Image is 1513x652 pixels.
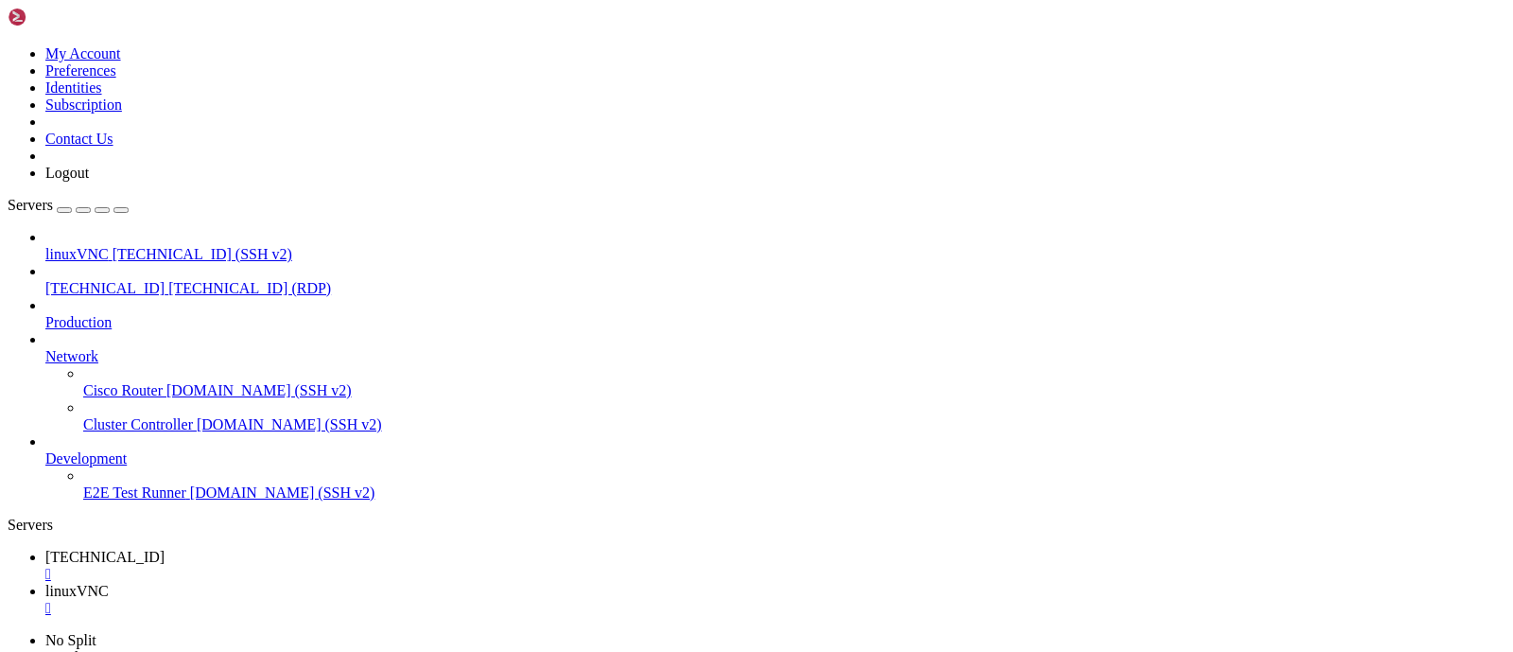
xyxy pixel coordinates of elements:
[197,416,382,432] span: [DOMAIN_NAME] (SSH v2)
[45,549,165,565] span: [TECHNICAL_ID]
[8,197,129,213] a: Servers
[168,280,331,296] span: [TECHNICAL_ID] (RDP)
[45,433,1505,502] li: Development
[83,416,193,432] span: Cluster Controller
[83,365,1505,399] li: Cisco Router [DOMAIN_NAME] (SSH v2)
[45,600,1505,617] a: 
[45,280,1505,297] a: [TECHNICAL_ID] [TECHNICAL_ID] (RDP)
[45,566,1505,583] a: 
[45,549,1505,583] a: 176.102.65.175
[45,131,113,147] a: Contact Us
[45,79,102,96] a: Identities
[45,583,1505,617] a: linuxVNC
[45,62,116,79] a: Preferences
[83,467,1505,502] li: E2E Test Runner [DOMAIN_NAME] (SSH v2)
[45,450,127,467] span: Development
[83,382,163,398] span: Cisco Router
[45,165,89,181] a: Logout
[83,399,1505,433] li: Cluster Controller [DOMAIN_NAME] (SSH v2)
[45,583,109,599] span: linuxVNC
[45,450,1505,467] a: Development
[45,97,122,113] a: Subscription
[45,246,1505,263] a: linuxVNC [TECHNICAL_ID] (SSH v2)
[8,197,53,213] span: Servers
[45,297,1505,331] li: Production
[190,485,375,501] span: [DOMAIN_NAME] (SSH v2)
[83,416,1505,433] a: Cluster Controller [DOMAIN_NAME] (SSH v2)
[8,517,1505,534] div: Servers
[45,314,1505,331] a: Production
[113,246,292,262] span: [TECHNICAL_ID] (SSH v2)
[45,331,1505,433] li: Network
[45,632,96,648] a: No Split
[8,8,116,26] img: Shellngn
[83,382,1505,399] a: Cisco Router [DOMAIN_NAME] (SSH v2)
[45,263,1505,297] li: [TECHNICAL_ID] [TECHNICAL_ID] (RDP)
[45,229,1505,263] li: linuxVNC [TECHNICAL_ID] (SSH v2)
[83,485,186,501] span: E2E Test Runner
[45,45,121,62] a: My Account
[45,280,165,296] span: [TECHNICAL_ID]
[45,348,98,364] span: Network
[45,246,109,262] span: linuxVNC
[45,348,1505,365] a: Network
[45,314,112,330] span: Production
[166,382,352,398] span: [DOMAIN_NAME] (SSH v2)
[83,485,1505,502] a: E2E Test Runner [DOMAIN_NAME] (SSH v2)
